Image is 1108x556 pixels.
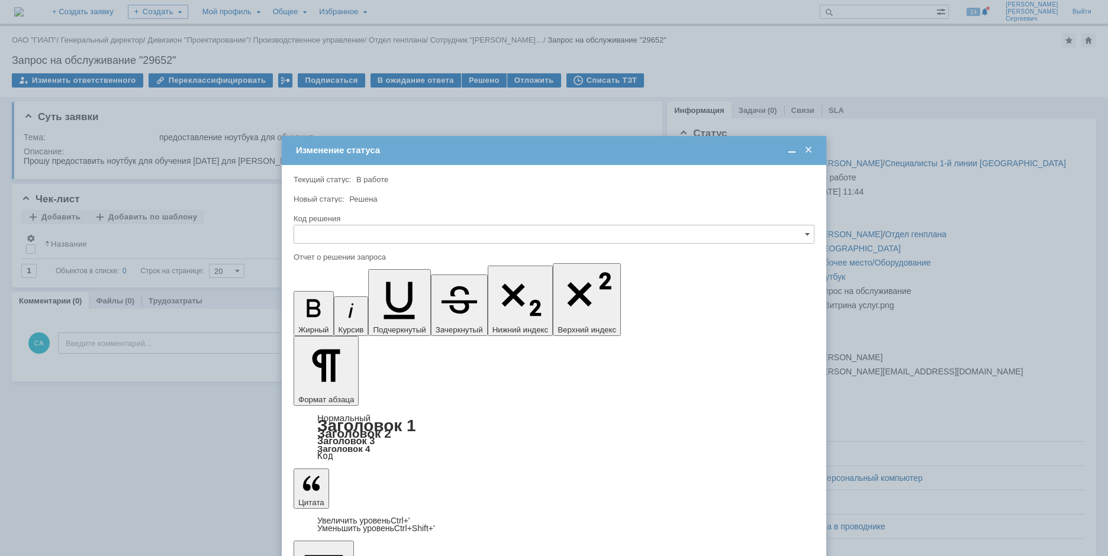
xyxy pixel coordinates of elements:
span: Нижний индекс [492,325,549,334]
a: Increase [317,516,410,525]
div: Изменение статуса [296,145,814,156]
span: Решена [349,195,377,203]
a: Decrease [317,523,435,533]
span: Ctrl+' [391,516,410,525]
a: Заголовок 4 [317,444,370,454]
button: Зачеркнутый [431,274,488,336]
span: Зачеркнутый [436,325,483,334]
a: Нормальный [317,413,371,423]
div: Код решения [294,215,812,222]
button: Верхний индекс [553,263,621,336]
div: Формат абзаца [294,414,814,460]
span: Ctrl+Shift+' [394,523,435,533]
button: Нижний индекс [488,266,553,336]
button: Подчеркнутый [368,269,430,336]
span: Свернуть (Ctrl + M) [786,145,798,156]
label: Текущий статус: [294,175,351,184]
a: Заголовок 3 [317,435,375,446]
label: Новый статус: [294,195,344,203]
button: Жирный [294,291,334,336]
button: Курсив [334,296,369,336]
a: Заголовок 1 [317,416,416,435]
span: Закрыть [803,145,814,156]
button: Цитата [294,468,329,509]
a: Код [317,451,333,461]
div: Цитата [294,517,814,532]
div: Отчет о решении запроса [294,253,812,261]
button: Формат абзаца [294,336,359,406]
span: Подчеркнутый [373,325,426,334]
span: В работе [356,175,388,184]
span: Курсив [339,325,364,334]
a: Заголовок 2 [317,426,391,440]
span: Верхний индекс [558,325,616,334]
span: Цитата [298,498,324,507]
span: Формат абзаца [298,395,354,404]
span: Жирный [298,325,329,334]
